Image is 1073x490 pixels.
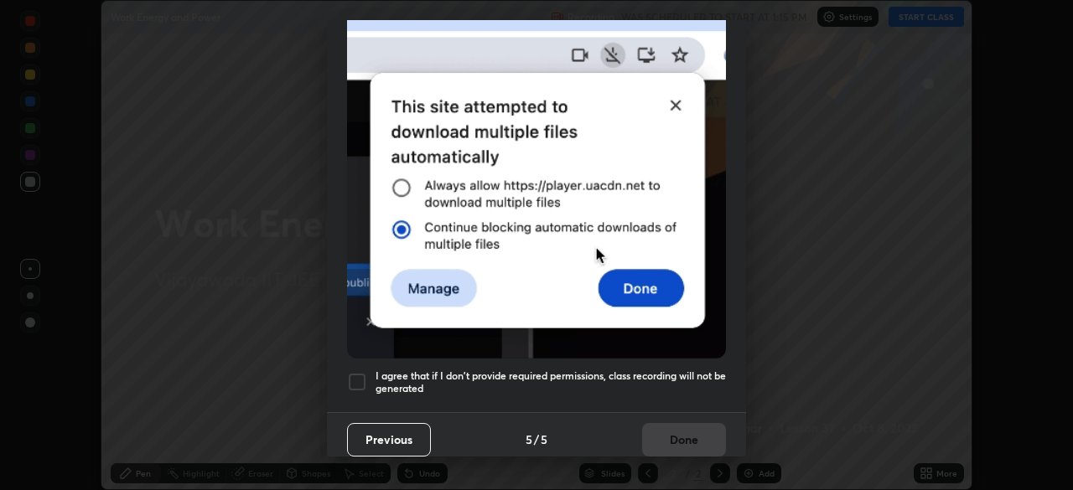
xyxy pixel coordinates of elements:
[526,431,532,448] h4: 5
[534,431,539,448] h4: /
[347,423,431,456] button: Previous
[541,431,547,448] h4: 5
[376,369,726,395] h5: I agree that if I don't provide required permissions, class recording will not be generated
